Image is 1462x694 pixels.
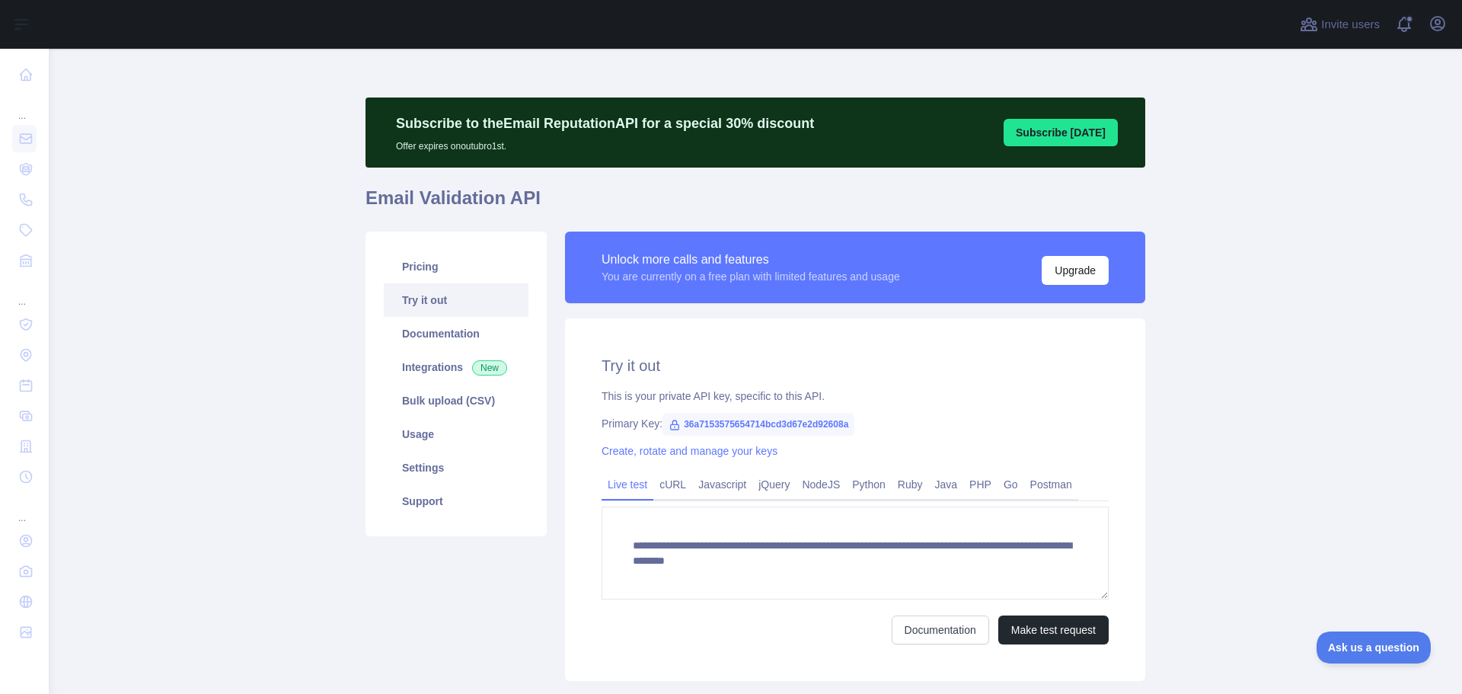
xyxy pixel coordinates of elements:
[365,186,1145,222] h1: Email Validation API
[12,91,37,122] div: ...
[396,113,814,134] p: Subscribe to the Email Reputation API for a special 30 % discount
[384,384,528,417] a: Bulk upload (CSV)
[12,277,37,308] div: ...
[384,317,528,350] a: Documentation
[1024,472,1078,497] a: Postman
[929,472,964,497] a: Java
[602,389,1109,404] div: This is your private API key, specific to this API.
[384,250,528,283] a: Pricing
[662,413,854,436] span: 36a7153575654714bcd3d67e2d92608a
[1321,16,1380,34] span: Invite users
[396,134,814,152] p: Offer expires on outubro 1st.
[384,451,528,485] a: Settings
[846,472,892,497] a: Python
[998,616,1109,644] button: Make test request
[892,472,929,497] a: Ruby
[602,269,900,284] div: You are currently on a free plan with limited features and usage
[892,616,989,644] a: Documentation
[12,494,37,524] div: ...
[752,472,796,497] a: jQuery
[602,355,1109,376] h2: Try it out
[602,416,1109,431] div: Primary Key:
[384,350,528,384] a: Integrations New
[1004,119,1118,146] button: Subscribe [DATE]
[796,472,846,497] a: NodeJS
[602,472,653,497] a: Live test
[963,472,998,497] a: PHP
[384,485,528,518] a: Support
[384,417,528,451] a: Usage
[1042,256,1109,285] button: Upgrade
[653,472,692,497] a: cURL
[384,283,528,317] a: Try it out
[602,445,777,457] a: Create, rotate and manage your keys
[692,472,752,497] a: Javascript
[998,472,1024,497] a: Go
[1317,632,1432,664] iframe: Toggle Customer Support
[472,360,507,376] span: New
[602,251,900,269] div: Unlock more calls and features
[1297,12,1383,37] button: Invite users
